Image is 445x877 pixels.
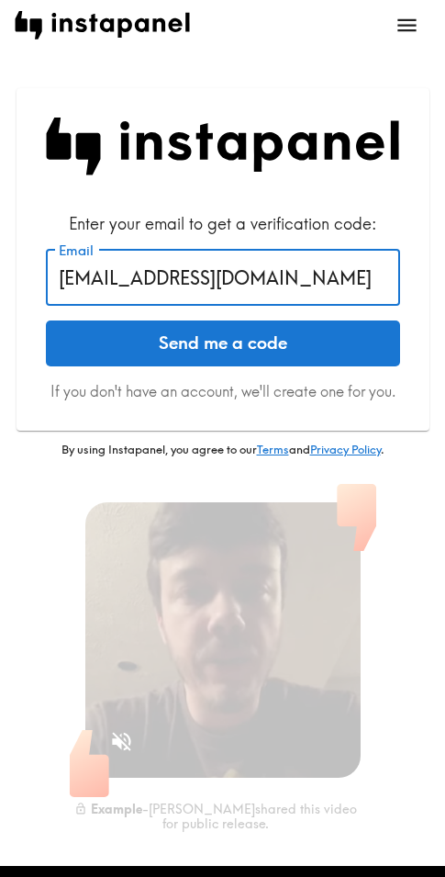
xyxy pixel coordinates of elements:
p: If you don't have an account, we'll create one for you. [46,381,400,401]
p: By using Instapanel, you agree to our and . [17,442,429,458]
div: - [PERSON_NAME] shared this video for public release. [71,800,361,832]
b: Example [91,800,142,816]
a: Privacy Policy [310,442,381,456]
div: Enter your email to get a verification code: [46,212,400,235]
a: Terms [257,442,289,456]
label: Email [59,241,94,261]
button: Sound is off [102,722,141,761]
img: Instapanel [46,118,400,175]
img: instapanel [15,11,190,39]
button: open menu [384,2,430,49]
button: Send me a code [46,320,400,366]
